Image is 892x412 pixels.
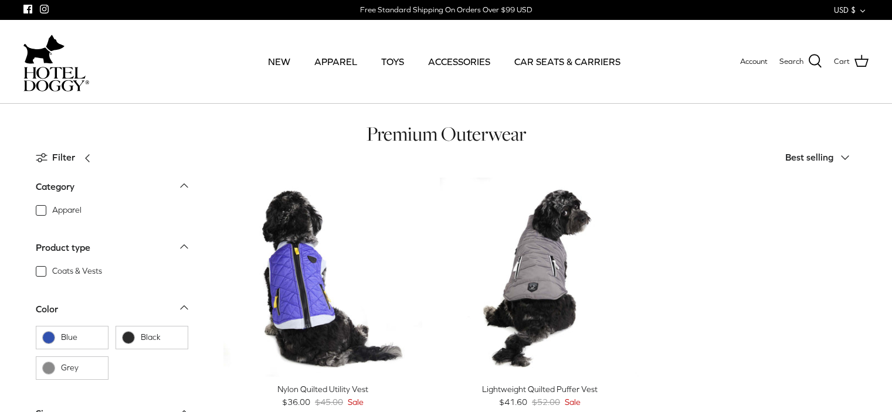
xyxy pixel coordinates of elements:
span: 20% off [229,183,271,200]
a: Nylon Quilted Utility Vest $36.00 $45.00 Sale [223,383,423,409]
span: Apparel [52,205,82,216]
a: Product type [36,239,188,265]
img: dog-icon.svg [23,32,65,67]
a: APPAREL [304,42,368,81]
a: Cart [834,54,869,69]
a: CAR SEATS & CARRIERS [504,42,631,81]
div: Free Standard Shipping On Orders Over $99 USD [360,5,532,15]
a: ACCESSORIES [418,42,501,81]
span: Search [779,56,803,68]
span: Sale [348,396,364,408]
a: Instagram [40,5,49,13]
span: 20% off [446,183,487,200]
span: Best selling [785,152,833,162]
span: Account [740,57,768,66]
a: Lightweight Quilted Puffer Vest $41.60 $52.00 Sale [440,383,639,409]
span: $36.00 [282,396,310,408]
a: TOYS [371,42,415,81]
span: Grey [61,362,102,374]
img: hoteldoggycom [23,67,89,91]
a: Free Standard Shipping On Orders Over $99 USD [360,1,532,19]
span: Filter [52,150,75,165]
div: Nylon Quilted Utility Vest [223,383,423,396]
a: Nylon Quilted Utility Vest [223,178,423,377]
span: Coats & Vests [52,265,102,277]
a: hoteldoggycom [23,32,89,91]
div: Category [36,179,74,195]
div: Color [36,302,58,317]
a: Facebook [23,5,32,13]
h1: Premium Outerwear [36,121,857,147]
span: $41.60 [499,396,527,408]
span: Black [141,332,182,343]
div: Product type [36,240,90,256]
a: Account [740,56,768,68]
a: Category [36,178,188,204]
span: Sale [565,396,581,408]
div: Lightweight Quilted Puffer Vest [440,383,639,396]
a: Lightweight Quilted Puffer Vest [440,178,639,377]
a: Color [36,299,188,326]
span: $52.00 [532,396,560,408]
div: Primary navigation [174,42,714,81]
span: Blue [61,332,102,343]
a: Filter [36,144,99,172]
a: Search [779,54,822,69]
button: Best selling [785,145,857,171]
span: $45.00 [315,396,343,408]
a: NEW [257,42,301,81]
span: Cart [834,56,850,68]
